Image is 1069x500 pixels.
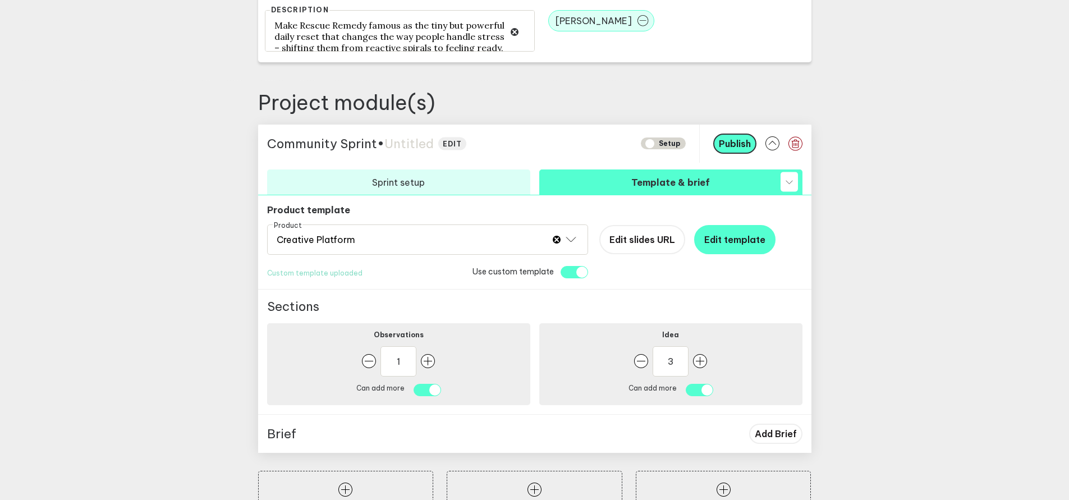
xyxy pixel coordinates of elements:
[267,269,363,277] p: Custom template uploaded
[384,136,434,152] span: Untitled
[548,10,655,31] button: [PERSON_NAME]
[472,266,554,280] p: Use custom template
[539,169,802,195] button: Template & brief
[704,234,765,245] span: Edit template
[265,10,535,52] textarea: Make Rescue Remedy famous as the tiny but powerful daily reset that changes the way people handle...
[641,137,686,149] span: SETUP
[267,426,296,442] p: Brief
[374,331,424,339] span: Observations
[267,204,802,215] p: Product template
[609,234,675,245] span: Edit slides URL
[719,138,751,149] span: Publish
[258,90,811,116] h2: Project module(s)
[599,225,685,254] button: Edit slides URL
[438,137,467,150] button: edit
[267,299,319,314] p: Sections
[694,225,776,254] button: Edit template
[273,221,302,229] span: Product
[270,6,329,14] label: Description
[267,136,384,152] span: Community Sprint •
[755,428,797,439] span: Add Brief
[662,331,679,339] span: Idea
[267,224,588,255] div: Creative Platform
[628,384,677,398] span: Can add more
[267,169,530,195] button: Sprint setup
[556,15,632,26] span: [PERSON_NAME]
[356,384,405,398] span: Can add more
[749,424,802,444] button: Add Brief
[713,134,756,154] button: Publish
